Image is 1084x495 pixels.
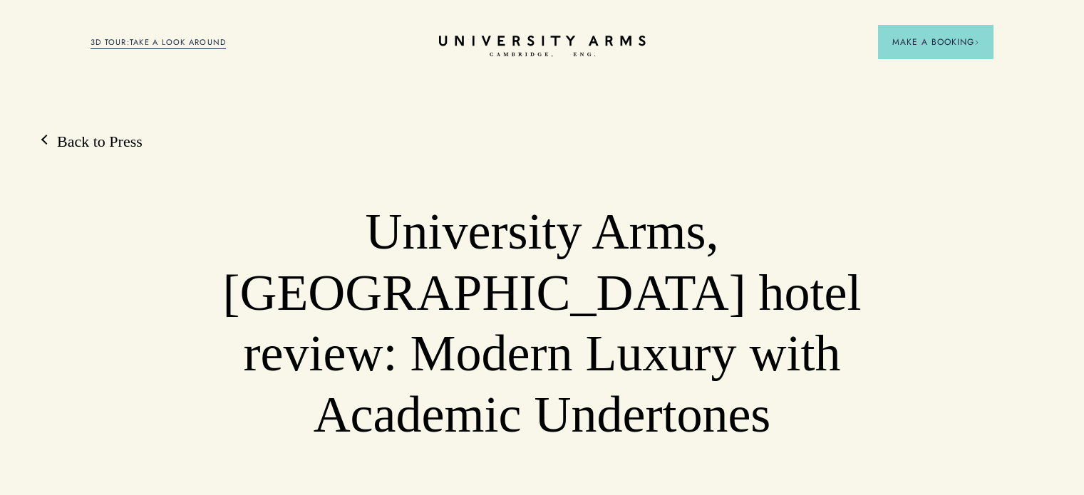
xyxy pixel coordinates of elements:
[181,202,904,446] h1: University Arms, [GEOGRAPHIC_DATA] hotel review: Modern Luxury with Academic Undertones
[91,36,227,49] a: 3D TOUR:TAKE A LOOK AROUND
[43,131,143,152] a: Back to Press
[974,40,979,45] img: Arrow icon
[878,25,993,59] button: Make a BookingArrow icon
[439,36,646,58] a: Home
[892,36,979,48] span: Make a Booking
